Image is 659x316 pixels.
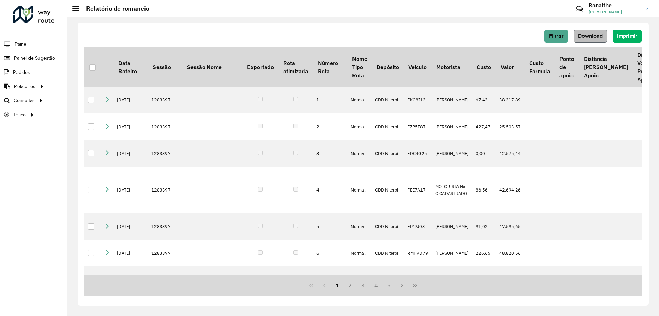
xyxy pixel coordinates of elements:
[589,2,640,9] h3: Ronalthe
[432,87,472,113] td: [PERSON_NAME]
[472,240,496,267] td: 226,66
[313,113,347,140] td: 2
[372,47,404,87] th: Depósito
[14,97,35,104] span: Consultas
[347,113,372,140] td: Normal
[432,213,472,240] td: [PERSON_NAME]
[572,1,587,16] a: Contato Rápido
[313,87,347,113] td: 1
[242,47,278,87] th: Exportado
[472,213,496,240] td: 91,02
[79,5,149,12] h2: Relatório de romaneio
[404,113,432,140] td: EZP5F87
[114,87,148,113] td: [DATE]
[313,240,347,267] td: 6
[372,266,404,293] td: CDD Niterói
[555,47,579,87] th: Ponto de apoio
[13,111,26,118] span: Tático
[347,213,372,240] td: Normal
[148,167,182,213] td: 1283397
[347,266,372,293] td: Normal
[15,41,27,48] span: Painel
[148,266,182,293] td: 1283397
[404,87,432,113] td: EKG8I13
[524,47,555,87] th: Custo Fórmula
[148,213,182,240] td: 1283397
[472,113,496,140] td: 427,47
[395,279,408,292] button: Next Page
[114,167,148,213] td: [DATE]
[14,55,55,62] span: Painel de Sugestão
[114,140,148,167] td: [DATE]
[372,167,404,213] td: CDD Niterói
[278,47,313,87] th: Rota otimizada
[114,213,148,240] td: [DATE]
[432,47,472,87] th: Motorista
[182,47,242,87] th: Sessão Nome
[331,279,344,292] button: 1
[148,47,182,87] th: Sessão
[383,279,396,292] button: 5
[432,240,472,267] td: [PERSON_NAME]
[432,167,472,213] td: MOTORISTA Na O CADASTRADO
[114,240,148,267] td: [DATE]
[496,167,524,213] td: 42.694,26
[496,213,524,240] td: 47.595,65
[496,266,524,293] td: 34.912,15
[404,266,432,293] td: FJH6A21
[404,213,432,240] td: ELY9J03
[14,83,35,90] span: Relatórios
[472,167,496,213] td: 86,56
[313,47,347,87] th: Número Rota
[313,167,347,213] td: 4
[432,266,472,293] td: MOTORISTA Na O CADASTRADO
[148,140,182,167] td: 1283397
[432,113,472,140] td: [PERSON_NAME]
[578,33,603,39] span: Download
[372,87,404,113] td: CDD Niterói
[496,140,524,167] td: 42.575,44
[148,113,182,140] td: 1283397
[549,33,564,39] span: Filtrar
[347,140,372,167] td: Normal
[613,30,642,43] button: Imprimir
[347,87,372,113] td: Normal
[372,140,404,167] td: CDD Niterói
[496,113,524,140] td: 25.503,57
[408,279,421,292] button: Last Page
[344,279,357,292] button: 2
[472,266,496,293] td: 0,00
[313,266,347,293] td: 7
[589,9,640,15] span: [PERSON_NAME]
[114,266,148,293] td: [DATE]
[114,113,148,140] td: [DATE]
[432,140,472,167] td: [PERSON_NAME]
[472,87,496,113] td: 67,43
[347,240,372,267] td: Normal
[579,47,633,87] th: Distância [PERSON_NAME] Apoio
[372,213,404,240] td: CDD Niterói
[313,140,347,167] td: 3
[544,30,568,43] button: Filtrar
[370,279,383,292] button: 4
[357,279,370,292] button: 3
[617,33,637,39] span: Imprimir
[404,140,432,167] td: FDC4G25
[472,140,496,167] td: 0,00
[114,47,148,87] th: Data Roteiro
[148,87,182,113] td: 1283397
[472,47,496,87] th: Custo
[372,240,404,267] td: CDD Niterói
[404,240,432,267] td: RMH9D79
[404,167,432,213] td: FEE7A17
[404,47,432,87] th: Veículo
[574,30,607,43] button: Download
[372,113,404,140] td: CDD Niterói
[13,69,30,76] span: Pedidos
[496,87,524,113] td: 38.317,89
[347,167,372,213] td: Normal
[347,47,372,87] th: Nome Tipo Rota
[496,240,524,267] td: 48.820,56
[313,213,347,240] td: 5
[148,240,182,267] td: 1283397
